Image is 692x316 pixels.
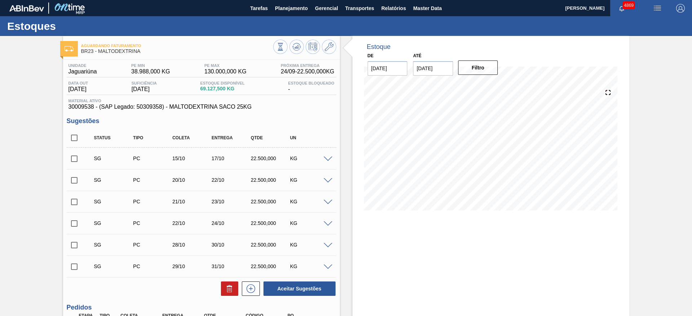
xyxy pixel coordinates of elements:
[68,63,97,68] span: Unidade
[210,155,253,161] div: 17/10/2025
[250,4,268,13] span: Tarefas
[286,81,336,92] div: -
[68,99,334,103] span: Material ativo
[170,242,214,248] div: 28/10/2025
[200,81,245,85] span: Estoque Disponível
[131,220,175,226] div: Pedido de Compra
[249,242,293,248] div: 22.500,000
[92,242,136,248] div: Sugestão Criada
[81,49,273,54] span: BR23 - MALTODEXTRINA
[92,220,136,226] div: Sugestão Criada
[263,281,336,296] button: Aceitar Sugestões
[170,177,214,183] div: 20/10/2025
[238,281,260,296] div: Nova sugestão
[281,63,334,68] span: Próxima Entrega
[288,81,334,85] span: Estoque Bloqueado
[92,135,136,140] div: Status
[653,4,662,13] img: userActions
[249,199,293,204] div: 22.500,000
[132,86,157,92] span: [DATE]
[367,43,391,51] div: Estoque
[676,4,685,13] img: Logout
[210,177,253,183] div: 22/10/2025
[210,199,253,204] div: 23/10/2025
[413,4,442,13] span: Master Data
[275,4,308,13] span: Planejamento
[249,155,293,161] div: 22.500,000
[288,263,332,269] div: KG
[67,117,336,125] h3: Sugestões
[131,68,170,75] span: 38.988,000 KG
[65,46,74,51] img: Ícone
[200,86,245,91] span: 69.127,500 KG
[92,177,136,183] div: Sugestão Criada
[322,40,336,54] button: Ir ao Master Data / Geral
[131,177,175,183] div: Pedido de Compra
[345,4,374,13] span: Transportes
[622,1,635,9] span: 4869
[288,242,332,248] div: KG
[170,199,214,204] div: 21/10/2025
[204,68,247,75] span: 130.000,000 KG
[131,263,175,269] div: Pedido de Compra
[92,199,136,204] div: Sugestão Criada
[131,63,170,68] span: PE MIN
[210,263,253,269] div: 31/10/2025
[170,155,214,161] div: 15/10/2025
[68,86,88,92] span: [DATE]
[249,135,293,140] div: Qtde
[413,61,453,76] input: dd/mm/yyyy
[131,242,175,248] div: Pedido de Compra
[131,155,175,161] div: Pedido de Compra
[170,135,214,140] div: Coleta
[260,281,336,297] div: Aceitar Sugestões
[288,155,332,161] div: KG
[170,263,214,269] div: 29/10/2025
[610,3,633,13] button: Notificações
[368,53,374,58] label: De
[288,177,332,183] div: KG
[315,4,338,13] span: Gerencial
[413,53,421,58] label: Até
[368,61,408,76] input: dd/mm/yyyy
[288,199,332,204] div: KG
[68,104,334,110] span: 30009538 - (SAP Legado: 50309358) - MALTODEXTRINA SACO 25KG
[281,68,334,75] span: 24/09 - 22.500,000 KG
[249,220,293,226] div: 22.500,000
[7,22,135,30] h1: Estoques
[289,40,304,54] button: Atualizar Gráfico
[249,177,293,183] div: 22.500,000
[217,281,238,296] div: Excluir Sugestões
[210,220,253,226] div: 24/10/2025
[68,68,97,75] span: Jaguariúna
[210,135,253,140] div: Entrega
[306,40,320,54] button: Programar Estoque
[9,5,44,12] img: TNhmsLtSVTkK8tSr43FrP2fwEKptu5GPRR3wAAAABJRU5ErkJggg==
[381,4,406,13] span: Relatórios
[81,44,273,48] span: Aguardando Faturamento
[288,220,332,226] div: KG
[68,81,88,85] span: Data out
[170,220,214,226] div: 22/10/2025
[458,60,498,75] button: Filtro
[288,135,332,140] div: UN
[249,263,293,269] div: 22.500,000
[131,199,175,204] div: Pedido de Compra
[204,63,247,68] span: PE MAX
[273,40,288,54] button: Visão Geral dos Estoques
[92,155,136,161] div: Sugestão Criada
[132,81,157,85] span: Suficiência
[67,304,336,311] h3: Pedidos
[210,242,253,248] div: 30/10/2025
[131,135,175,140] div: Tipo
[92,263,136,269] div: Sugestão Criada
